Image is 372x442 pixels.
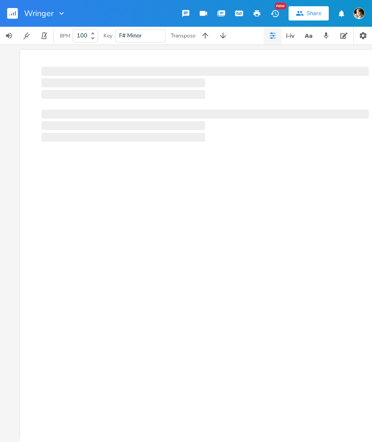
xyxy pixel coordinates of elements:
[289,6,329,20] button: Share
[119,32,142,40] span: F# Minor
[306,9,322,17] div: Share
[353,8,365,19] img: Robert Wise
[24,9,54,17] span: Wringer
[275,3,286,9] div: New
[60,33,70,38] div: BPM
[103,33,112,38] div: Key
[266,5,284,21] button: New
[171,33,195,38] div: Transpose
